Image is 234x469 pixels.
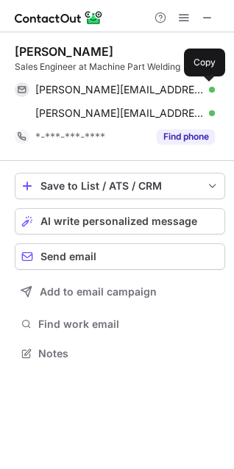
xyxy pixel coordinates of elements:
[40,251,96,262] span: Send email
[40,215,197,227] span: AI write personalized message
[40,286,157,298] span: Add to email campaign
[15,314,225,334] button: Find work email
[15,9,103,26] img: ContactOut v5.3.10
[40,180,199,192] div: Save to List / ATS / CRM
[15,44,113,59] div: [PERSON_NAME]
[15,173,225,199] button: save-profile-one-click
[15,60,225,74] div: Sales Engineer at Machine Part Welding
[15,343,225,364] button: Notes
[15,279,225,305] button: Add to email campaign
[15,208,225,234] button: AI write personalized message
[35,83,204,96] span: [PERSON_NAME][EMAIL_ADDRESS][DOMAIN_NAME]
[157,129,215,144] button: Reveal Button
[38,347,219,360] span: Notes
[38,318,219,331] span: Find work email
[15,243,225,270] button: Send email
[35,107,204,120] span: [PERSON_NAME][EMAIL_ADDRESS][DOMAIN_NAME]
